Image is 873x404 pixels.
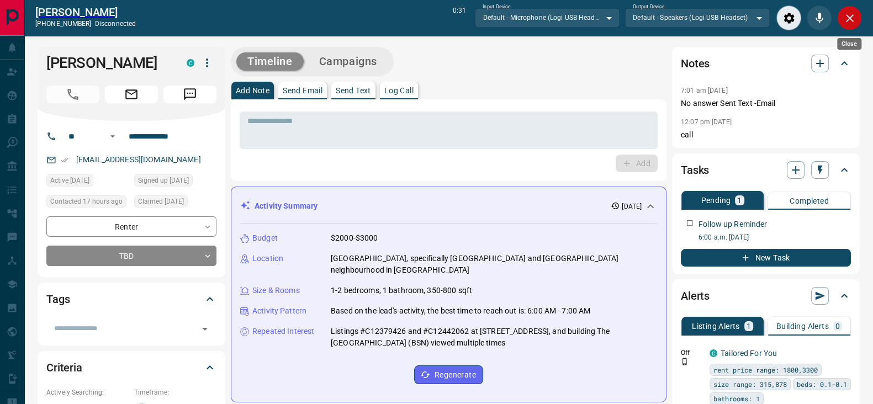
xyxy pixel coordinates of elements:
span: Email [105,86,158,103]
p: Add Note [236,87,269,94]
p: 0:31 [453,6,466,30]
span: beds: 0.1-0.1 [797,379,847,390]
div: Mon Oct 13 2025 [46,174,129,190]
div: Thu Jul 04 2024 [134,174,216,190]
span: Contacted 17 hours ago [50,196,123,207]
h2: Alerts [681,287,710,305]
p: [GEOGRAPHIC_DATA], specifically [GEOGRAPHIC_DATA] and [GEOGRAPHIC_DATA] neighbourhood in [GEOGRAP... [331,253,657,276]
span: Signed up [DATE] [138,175,189,186]
p: 1 [737,196,742,204]
p: Listings #C12379426 and #C12442062 at [STREET_ADDRESS], and building The [GEOGRAPHIC_DATA] (BSN) ... [331,326,657,349]
p: Location [252,253,283,264]
button: Campaigns [308,52,388,71]
div: Audio Settings [776,6,801,30]
p: Log Call [384,87,414,94]
h1: [PERSON_NAME] [46,54,170,72]
span: rent price range: 1800,3300 [713,364,818,375]
div: Mon Oct 13 2025 [134,195,216,211]
span: size range: 315,878 [713,379,787,390]
button: Open [106,130,119,143]
h2: Tags [46,290,70,308]
a: [EMAIL_ADDRESS][DOMAIN_NAME] [76,155,201,164]
p: Repeated Interest [252,326,314,337]
p: Send Text [336,87,371,94]
p: Completed [790,197,829,205]
span: Message [163,86,216,103]
p: Actively Searching: [46,387,129,397]
p: No answer Sent Text -Email [681,98,851,109]
span: Active [DATE] [50,175,89,186]
p: Off [681,348,703,358]
div: TBD [46,246,216,266]
div: Renter [46,216,216,237]
button: Open [197,321,213,337]
div: Default - Speakers (Logi USB Headset) [625,8,770,27]
p: Follow up Reminder [699,219,767,230]
p: 1-2 bedrooms, 1 bathroom, 350-800 sqft [331,285,472,296]
p: [DATE] [622,201,642,211]
div: Activity Summary[DATE] [240,196,657,216]
p: 0 [835,322,840,330]
div: condos.ca [710,349,717,357]
svg: Push Notification Only [681,358,689,365]
p: Based on the lead's activity, the best time to reach out is: 6:00 AM - 7:00 AM [331,305,590,317]
p: call [681,129,851,141]
p: Listing Alerts [692,322,740,330]
span: Call [46,86,99,103]
button: Regenerate [414,365,483,384]
svg: Email Verified [61,156,68,164]
h2: Tasks [681,161,709,179]
h2: Notes [681,55,710,72]
div: Tags [46,286,216,312]
p: 6:00 a.m. [DATE] [699,232,851,242]
p: Timeframe: [134,387,216,397]
div: Tasks [681,157,851,183]
p: Activity Summary [255,200,318,212]
p: $2000-$3000 [331,232,378,244]
p: 7:01 am [DATE] [681,87,728,94]
button: Timeline [236,52,304,71]
a: Tailored For You [721,349,777,358]
p: Activity Pattern [252,305,306,317]
p: Pending [701,196,731,204]
p: Send Email [283,87,322,94]
div: Tue Oct 14 2025 [46,195,129,211]
div: Close [837,6,862,30]
span: Claimed [DATE] [138,196,184,207]
p: 1 [747,322,751,330]
div: Alerts [681,283,851,309]
label: Output Device [633,3,664,10]
div: Mute [807,6,832,30]
div: Criteria [46,354,216,381]
p: [PHONE_NUMBER] - [35,19,136,29]
h2: Criteria [46,359,82,376]
div: Default - Microphone (Logi USB Headset) [475,8,620,27]
p: Size & Rooms [252,285,300,296]
label: Input Device [483,3,511,10]
div: condos.ca [187,59,194,67]
span: bathrooms: 1 [713,393,760,404]
div: Notes [681,50,851,77]
span: disconnected [95,20,136,28]
p: Building Alerts [776,322,829,330]
button: New Task [681,249,851,267]
p: 12:07 pm [DATE] [681,118,732,126]
a: [PERSON_NAME] [35,6,136,19]
p: Budget [252,232,278,244]
div: Close [837,38,861,50]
